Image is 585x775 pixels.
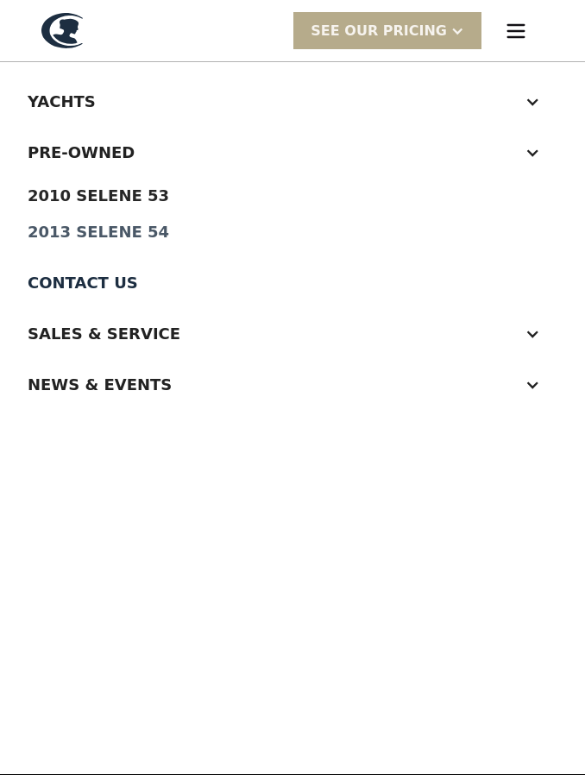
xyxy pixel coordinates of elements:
[293,12,481,49] div: SEE Our Pricing
[4,386,407,416] span: Unsubscribe any time by clicking the link at the bottom of any message
[28,178,557,257] nav: Pre-Owned
[4,384,18,398] input: I want to subscribe to your Newsletter.Unsubscribe any time by clicking the link at the bottom of...
[28,373,523,396] div: News & EVENTS
[28,76,557,127] div: Yachts
[28,141,523,164] div: Pre-Owned
[28,224,557,240] div: 2013 Selene 54
[41,13,83,48] a: home
[28,359,557,410] div: News & EVENTS
[28,257,557,308] a: Contact Us
[28,308,557,359] div: Sales & Service
[28,188,557,204] div: 2010 Selene 53
[28,90,523,113] div: Yachts
[488,3,544,59] div: menu
[28,178,557,214] a: 2010 Selene 53
[28,322,523,345] div: Sales & Service
[311,21,447,41] div: SEE Our Pricing
[22,386,275,400] strong: I want to subscribe to your Newsletter.
[28,214,557,250] a: 2013 Selene 54
[28,127,557,178] div: Pre-Owned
